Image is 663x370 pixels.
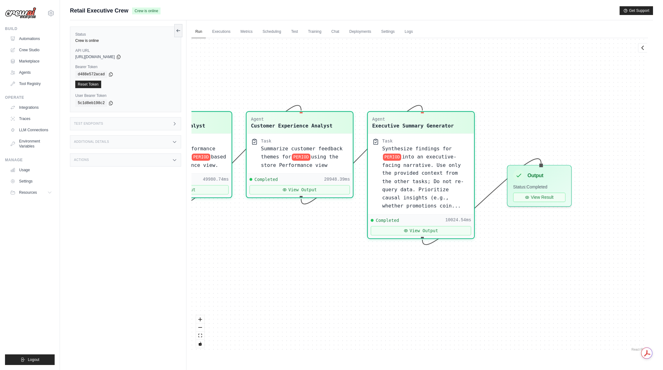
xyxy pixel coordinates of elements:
div: OutputStatus:CompletedView Result [507,165,572,207]
div: Task [261,138,271,144]
button: View Output [250,185,350,195]
div: Manage [5,157,55,162]
div: Agent [372,116,454,122]
span: PERIOD [292,153,310,161]
a: Deployments [345,25,375,38]
span: Retail Executive Crew [70,6,128,15]
h3: Additional Details [74,140,109,144]
button: Get Support [620,6,653,15]
a: LLM Connections [7,125,55,135]
a: Executions [208,25,234,38]
span: PERIOD [383,153,401,161]
div: Crew is online [75,38,176,43]
button: Resources [7,187,55,197]
div: Task [382,138,393,144]
span: into an executive-facing narrative. Use only the provided context from the other tasks; Do not re... [382,154,464,208]
h3: Output [527,172,543,179]
img: Logo [5,7,36,19]
code: 5c1d8eb198c2 [75,99,107,107]
a: React Flow attribution [631,348,647,351]
span: Resources [19,190,37,195]
span: [URL][DOMAIN_NAME] [75,54,115,59]
code: d488e572acad [75,71,107,78]
g: Edge from 94404077b0ae62a50c699dbc8da8f4b3 to c6954b8c24fc01cba628c0ebf12f2ec9 [180,105,301,204]
a: Integrations [7,102,55,112]
div: 49980.74ms [203,177,229,182]
span: Logout [28,357,39,362]
a: Traces [7,114,55,124]
a: Marketplace [7,56,55,66]
a: Run [191,25,206,38]
div: Executive Summary Generator [372,122,454,129]
a: Agents [7,67,55,77]
a: Usage [7,165,55,175]
div: 10024.54ms [445,217,471,223]
div: React Flow controls [196,315,204,348]
a: Logs [401,25,417,38]
div: AgentExecutive Summary GeneratorTaskSynthesize findings forPERIODinto an executive-facing narrati... [367,111,475,239]
button: View Output [371,226,471,235]
div: Build [5,26,55,31]
button: fit view [196,332,204,340]
span: Completed [255,177,278,182]
g: Edge from c6954b8c24fc01cba628c0ebf12f2ec9 to 7e486e155180e1939ed084f1b4550a76 [301,105,423,204]
a: Tool Registry [7,79,55,89]
div: Summarize customer feedback themes for {PERIOD} using the store Performance view [261,145,349,169]
div: Synthesize findings for {PERIOD} into an executive-facing narrative. Use only the provided contex... [382,145,470,210]
label: Bearer Token [75,64,176,69]
span: PERIOD [192,153,210,161]
label: API URL [75,48,176,53]
button: zoom in [196,315,204,323]
div: AgentCustomer Experience AnalystTaskSummarize customer feedback themes forPERIODusing the store P... [246,111,354,198]
a: Environment Variables [7,136,55,151]
a: Chat [328,25,343,38]
span: Summarize customer feedback themes for [261,146,343,160]
label: User Bearer Token [75,93,176,98]
button: zoom out [196,323,204,332]
div: Agent [251,116,333,122]
div: 20948.39ms [324,177,350,182]
span: Synthesize findings for [382,146,452,151]
g: Edge from 7e486e155180e1939ed084f1b4550a76 to outputNode [423,159,541,245]
button: View Result [513,193,566,202]
a: Settings [7,176,55,186]
span: Crew is online [132,7,161,14]
span: Completed [376,217,399,223]
a: Crew Studio [7,45,55,55]
h3: Test Endpoints [74,122,103,126]
a: Automations [7,34,55,44]
button: toggle interactivity [196,340,204,348]
div: Customer Experience Analyst [251,122,333,129]
a: Scheduling [259,25,285,38]
span: Status: Completed [513,184,547,189]
button: Logout [5,354,55,365]
a: Training [304,25,325,38]
span: using the store Performance view [261,154,339,168]
a: Metrics [237,25,256,38]
label: Status [75,32,176,37]
a: Reset Token [75,81,101,88]
h3: Actions [74,158,89,162]
div: Operate [5,95,55,100]
a: Test [287,25,302,38]
a: Settings [378,25,398,38]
